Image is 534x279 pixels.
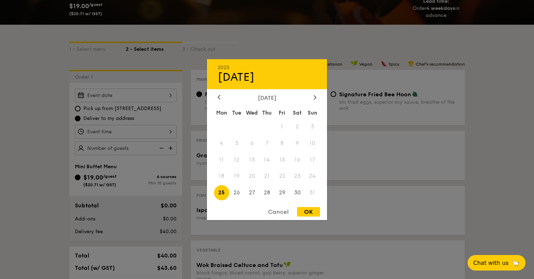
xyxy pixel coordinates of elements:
span: 26 [229,185,244,200]
span: 28 [260,185,275,200]
span: 14 [260,152,275,167]
div: Thu [260,106,275,119]
span: 24 [305,169,320,184]
span: 23 [290,169,305,184]
span: 9 [290,135,305,151]
span: 1 [274,119,290,134]
span: 25 [214,185,229,200]
div: Fri [274,106,290,119]
span: 🦙 [511,259,520,267]
div: Tue [229,106,244,119]
div: Sun [305,106,320,119]
span: 11 [214,152,229,167]
div: Sat [290,106,305,119]
span: 12 [229,152,244,167]
div: Mon [214,106,229,119]
div: Wed [244,106,260,119]
span: 5 [229,135,244,151]
span: 21 [260,169,275,184]
div: [DATE] [218,94,316,101]
span: 16 [290,152,305,167]
span: 10 [305,135,320,151]
div: OK [297,207,320,217]
span: Chat with us [473,260,509,266]
span: 27 [244,185,260,200]
span: 8 [274,135,290,151]
div: [DATE] [218,70,316,84]
span: 17 [305,152,320,167]
span: 30 [290,185,305,200]
span: 7 [260,135,275,151]
span: 2 [290,119,305,134]
span: 18 [214,169,229,184]
span: 15 [274,152,290,167]
span: 31 [305,185,320,200]
div: 2025 [218,64,316,70]
span: 6 [244,135,260,151]
span: 13 [244,152,260,167]
span: 22 [274,169,290,184]
div: Cancel [261,207,296,217]
span: 19 [229,169,244,184]
span: 4 [214,135,229,151]
span: 29 [274,185,290,200]
span: 20 [244,169,260,184]
span: 3 [305,119,320,134]
button: Chat with us🦙 [468,255,526,271]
